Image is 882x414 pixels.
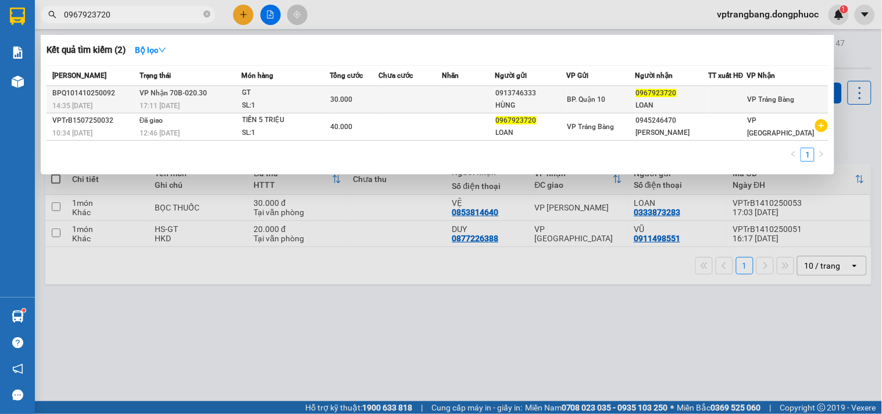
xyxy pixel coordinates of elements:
[12,337,23,348] span: question-circle
[92,35,160,49] span: 01 Võ Văn Truyện, KP.1, Phường 2
[496,99,566,112] div: HÙNG
[58,74,124,83] span: VPTrB1410250052
[636,115,708,127] div: 0945246470
[636,127,708,139] div: [PERSON_NAME]
[747,72,775,80] span: VP Nhận
[747,116,814,137] span: VP [GEOGRAPHIC_DATA]
[331,95,353,103] span: 30.000
[92,19,156,33] span: Bến xe [GEOGRAPHIC_DATA]
[442,72,459,80] span: Nhãn
[12,390,23,401] span: message
[4,7,56,58] img: logo
[158,46,166,54] span: down
[12,76,24,88] img: warehouse-icon
[12,47,24,59] img: solution-icon
[787,148,801,162] li: Previous Page
[12,310,24,323] img: warehouse-icon
[496,127,566,139] div: LOAN
[52,115,136,127] div: VPTrB1507250032
[496,87,566,99] div: 0913746333
[790,151,797,158] span: left
[567,95,606,103] span: BP. Quận 10
[3,84,71,91] span: In ngày:
[330,72,363,80] span: Tổng cước
[747,95,794,103] span: VP Trảng Bàng
[52,87,136,99] div: BPQ101410250092
[242,72,274,80] span: Món hàng
[818,151,825,158] span: right
[140,72,171,80] span: Trạng thái
[52,72,106,80] span: [PERSON_NAME]
[10,8,25,25] img: logo-vxr
[801,148,814,161] a: 1
[242,87,330,99] div: GT
[242,99,330,112] div: SL: 1
[48,10,56,19] span: search
[47,44,126,56] h3: Kết quả tìm kiếm ( 2 )
[140,129,180,137] span: 12:46 [DATE]
[815,148,829,162] button: right
[242,114,330,127] div: TIỀN 5 TRIỆU
[567,72,589,80] span: VP Gửi
[52,129,92,137] span: 10:34 [DATE]
[708,72,744,80] span: TT xuất HĐ
[815,148,829,162] li: Next Page
[378,72,413,80] span: Chưa cước
[31,63,142,72] span: -----------------------------------------
[636,89,677,97] span: 0967923720
[22,309,26,312] sup: 1
[92,52,142,59] span: Hotline: 19001152
[635,72,673,80] span: Người nhận
[567,123,615,131] span: VP Trảng Bàng
[12,363,23,374] span: notification
[636,99,708,112] div: LOAN
[787,148,801,162] button: left
[3,75,124,82] span: [PERSON_NAME]:
[242,127,330,140] div: SL: 1
[496,116,537,124] span: 0967923720
[52,102,92,110] span: 14:35 [DATE]
[64,8,201,21] input: Tìm tên, số ĐT hoặc mã đơn
[92,6,159,16] strong: ĐỒNG PHƯỚC
[140,116,163,124] span: Đã giao
[815,119,828,132] span: plus-circle
[495,72,527,80] span: Người gửi
[203,10,210,17] span: close-circle
[126,41,176,59] button: Bộ lọcdown
[140,89,207,97] span: VP Nhận 70B-020.30
[135,45,166,55] strong: Bộ lọc
[26,84,71,91] span: 16:34:23 [DATE]
[331,123,353,131] span: 40.000
[801,148,815,162] li: 1
[203,9,210,20] span: close-circle
[140,102,180,110] span: 17:11 [DATE]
